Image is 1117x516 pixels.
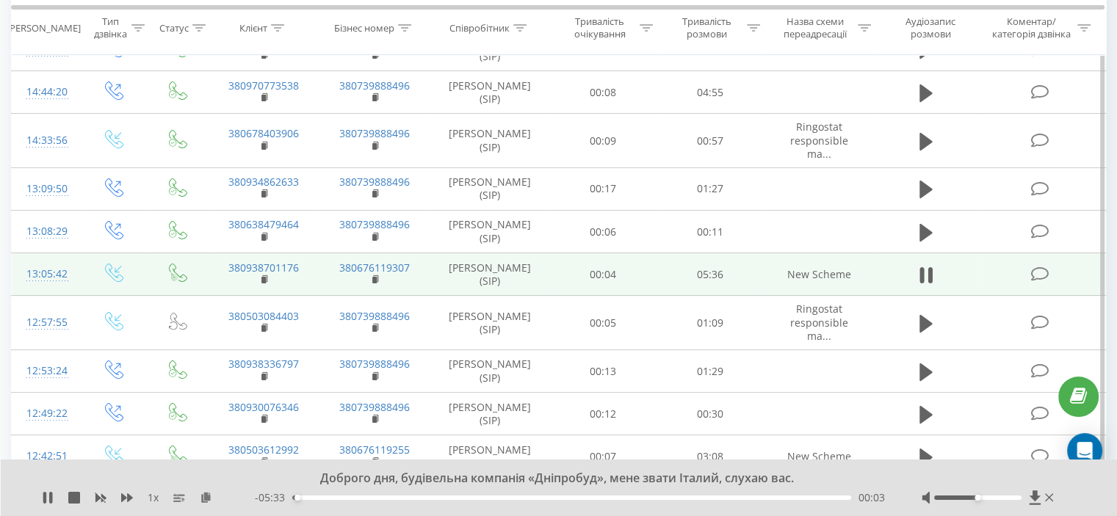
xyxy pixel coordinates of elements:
td: [PERSON_NAME] (SIP) [430,167,550,210]
div: Accessibility label [975,495,980,501]
div: Клієнт [239,21,267,34]
span: 00:03 [858,490,885,505]
a: 380938701176 [228,261,299,275]
td: [PERSON_NAME] (SIP) [430,296,550,350]
a: 380970773538 [228,79,299,92]
td: New Scheme [763,435,874,478]
td: 00:09 [550,114,657,168]
div: Тип дзвінка [93,15,127,40]
td: 04:55 [657,71,763,114]
td: 01:27 [657,167,763,210]
div: Доброго дня, будівельна компанія «Дніпробуд», мене звати Італий, слухаю вас. [143,470,955,487]
td: 00:11 [657,211,763,253]
a: 380503084403 [228,309,299,323]
td: [PERSON_NAME] (SIP) [430,211,550,253]
div: 13:09:50 [26,175,65,203]
td: 00:30 [657,393,763,435]
td: 00:06 [550,211,657,253]
td: 00:57 [657,114,763,168]
div: 14:33:56 [26,126,65,155]
span: 1 x [148,490,159,505]
a: 380739888496 [339,175,410,189]
div: Тривалість розмови [670,15,743,40]
span: Ringostat responsible ma... [790,302,848,342]
a: 380739888496 [339,217,410,231]
span: - 05:33 [255,490,292,505]
td: 00:13 [550,350,657,393]
a: 380503612992 [228,443,299,457]
td: [PERSON_NAME] (SIP) [430,114,550,168]
a: 380676119307 [339,261,410,275]
a: 380739888496 [339,79,410,92]
div: Аудіозапис розмови [888,15,974,40]
td: 05:36 [657,253,763,296]
div: Open Intercom Messenger [1067,433,1102,468]
td: [PERSON_NAME] (SIP) [430,253,550,296]
div: Тривалість очікування [563,15,637,40]
div: 12:42:51 [26,442,65,470]
td: [PERSON_NAME] (SIP) [430,393,550,435]
div: Статус [159,21,189,34]
div: 12:57:55 [26,308,65,337]
div: [PERSON_NAME] [7,21,81,34]
td: 00:07 [550,435,657,478]
td: 01:29 [657,350,763,393]
td: 01:09 [657,296,763,350]
div: Бізнес номер [334,21,394,34]
div: Співробітник [449,21,510,34]
a: 380739888496 [339,400,410,414]
td: 00:17 [550,167,657,210]
a: 380739888496 [339,309,410,323]
a: 380638479464 [228,217,299,231]
a: 380678403906 [228,126,299,140]
div: 12:53:24 [26,357,65,385]
td: [PERSON_NAME] (SIP) [430,71,550,114]
a: 380739888496 [339,357,410,371]
td: 00:12 [550,393,657,435]
span: Ringostat responsible ma... [790,120,848,160]
td: 03:08 [657,435,763,478]
td: [PERSON_NAME] (SIP) [430,435,550,478]
div: Accessibility label [294,495,300,501]
td: 00:05 [550,296,657,350]
div: 12:49:22 [26,399,65,428]
div: 14:44:20 [26,78,65,106]
td: [PERSON_NAME] (SIP) [430,350,550,393]
a: 380676119255 [339,443,410,457]
div: Коментар/категорія дзвінка [988,15,1074,40]
a: 380739888496 [339,126,410,140]
div: Назва схеми переадресації [777,15,854,40]
div: 13:08:29 [26,217,65,246]
td: 00:08 [550,71,657,114]
td: 00:04 [550,253,657,296]
a: 380938336797 [228,357,299,371]
td: New Scheme [763,253,874,296]
a: 380934862633 [228,175,299,189]
a: 380930076346 [228,400,299,414]
div: 13:05:42 [26,260,65,288]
